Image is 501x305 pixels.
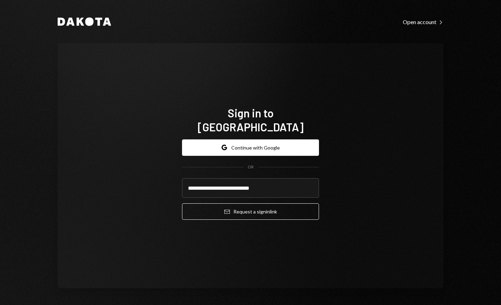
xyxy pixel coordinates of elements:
[403,19,443,26] div: Open account
[182,139,319,156] button: Continue with Google
[182,106,319,134] h1: Sign in to [GEOGRAPHIC_DATA]
[403,18,443,26] a: Open account
[182,203,319,220] button: Request a signinlink
[248,164,254,170] div: OR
